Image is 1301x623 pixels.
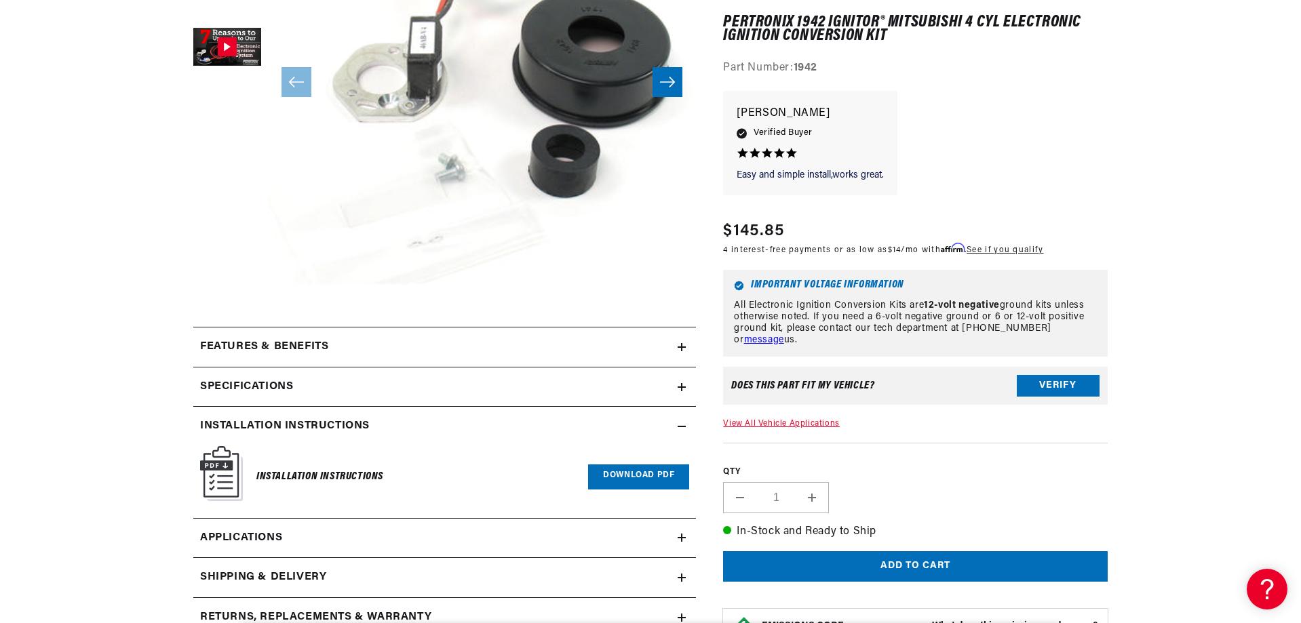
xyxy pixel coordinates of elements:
button: Verify [1017,376,1100,397]
button: Slide left [281,67,311,97]
p: In-Stock and Ready to Ship [723,523,1108,541]
p: 4 interest-free payments or as low as /mo with . [723,244,1043,257]
h2: Shipping & Delivery [200,569,326,586]
a: See if you qualify - Learn more about Affirm Financing (opens in modal) [967,247,1043,255]
summary: Features & Benefits [193,327,696,367]
label: QTY [723,466,1108,478]
span: $145.85 [723,220,784,244]
h2: Specifications [200,378,293,396]
span: Applications [200,529,282,547]
h1: PerTronix 1942 Ignitor® Mitsubishi 4 cyl Electronic Ignition Conversion Kit [723,16,1108,43]
p: Easy and simple install,works great. [737,169,884,182]
summary: Specifications [193,367,696,407]
span: Affirm [941,243,965,254]
button: Add to cart [723,552,1108,582]
h2: Installation instructions [200,418,370,435]
div: Part Number: [723,60,1108,78]
img: Instruction Manual [200,446,243,501]
summary: Installation instructions [193,407,696,446]
span: Verified Buyer [754,126,812,141]
p: All Electronic Ignition Conversion Kits are ground kits unless otherwise noted. If you need a 6-v... [734,300,1097,346]
summary: Shipping & Delivery [193,558,696,597]
p: [PERSON_NAME] [737,104,884,123]
a: Download PDF [588,464,689,489]
div: Does This part fit My vehicle? [731,381,874,392]
a: Applications [193,519,696,559]
h2: Features & Benefits [200,338,328,356]
a: View All Vehicle Applications [723,420,839,428]
h6: Installation Instructions [256,468,383,486]
strong: 1942 [794,63,817,74]
span: $14 [888,247,901,255]
button: Slide right [653,67,682,97]
h6: Important Voltage Information [734,281,1097,291]
strong: 12-volt negative [924,300,1000,310]
a: message [744,335,784,345]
